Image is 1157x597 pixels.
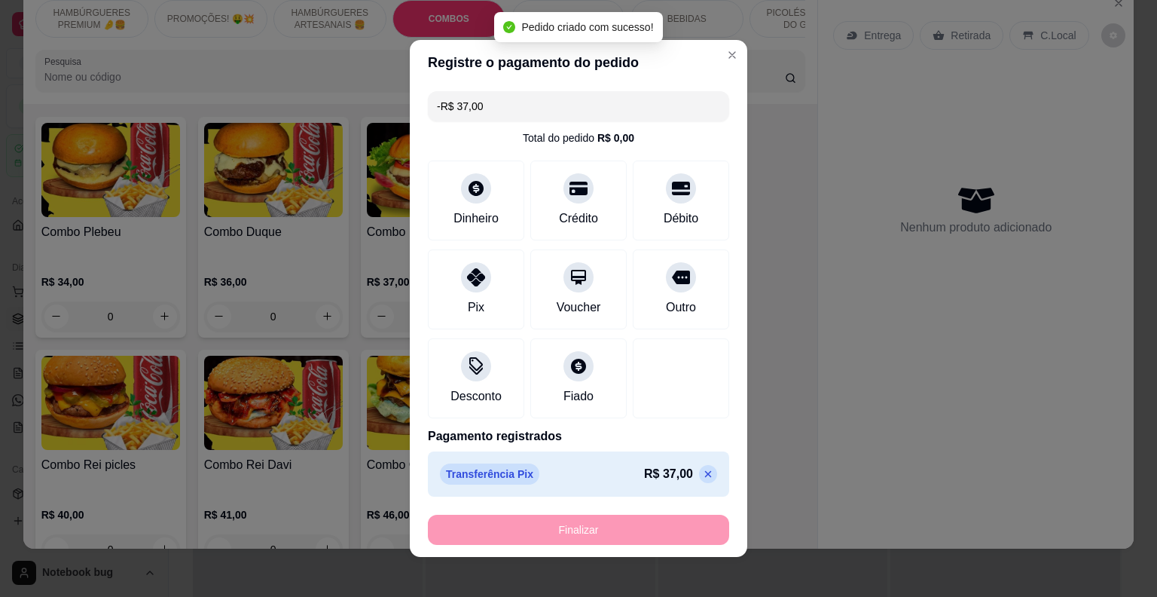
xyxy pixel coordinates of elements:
header: Registre o pagamento do pedido [410,40,747,85]
input: Ex.: hambúrguer de cordeiro [437,91,720,121]
div: R$ 0,00 [597,130,634,145]
div: Outro [666,298,696,317]
div: Voucher [557,298,601,317]
span: Pedido criado com sucesso! [521,21,653,33]
div: Desconto [450,387,502,406]
span: check-circle [503,21,515,33]
p: R$ 37,00 [644,465,693,483]
p: Transferência Pix [440,464,539,485]
button: Close [720,43,744,67]
div: Débito [664,210,698,228]
div: Pix [468,298,484,317]
p: Pagamento registrados [428,427,729,445]
div: Fiado [563,387,594,406]
div: Dinheiro [453,210,499,228]
div: Total do pedido [523,130,634,145]
div: Crédito [559,210,598,228]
